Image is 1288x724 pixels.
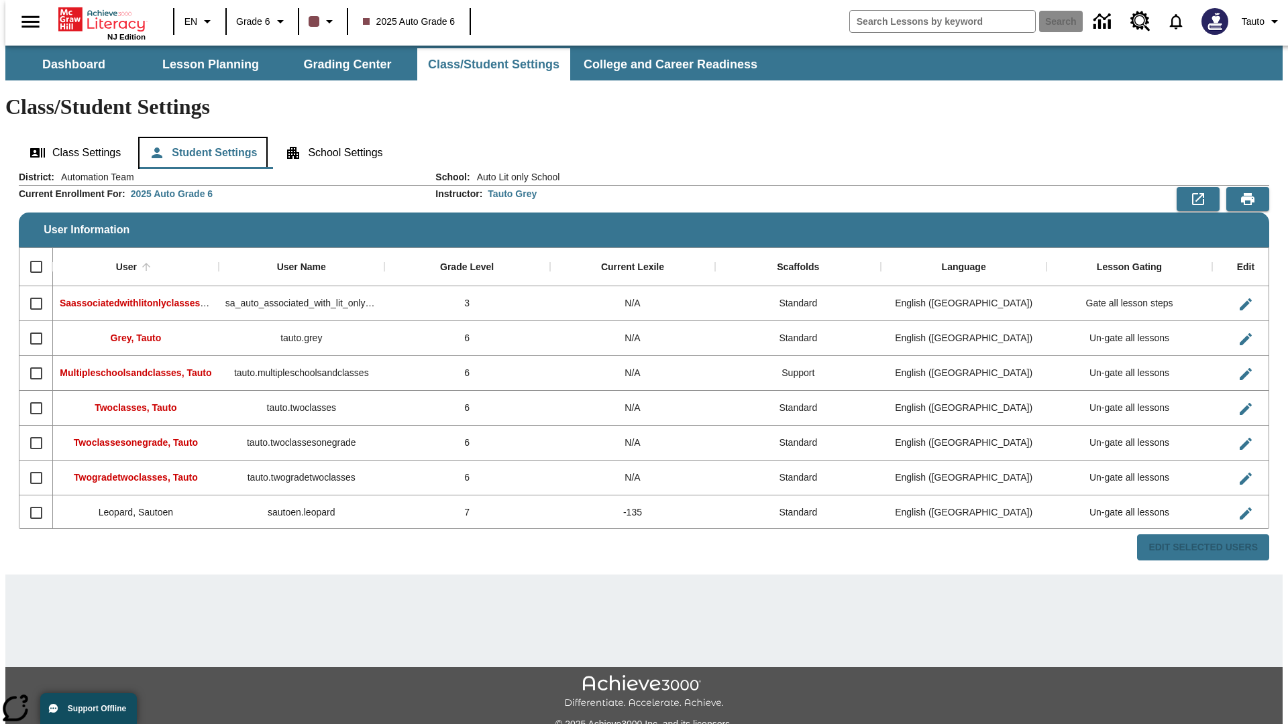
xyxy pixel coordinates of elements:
[384,391,550,426] div: 6
[219,286,384,321] div: sa_auto_associated_with_lit_only_classes
[219,495,384,530] div: sautoen.leopard
[178,9,221,34] button: Language: EN, Select a language
[1046,495,1212,530] div: Un-gate all lessons
[60,367,211,378] span: Multipleschoolsandclasses, Tauto
[68,704,126,713] span: Support Offline
[550,356,716,391] div: N/A
[7,48,141,80] button: Dashboard
[1232,396,1259,422] button: Edit User
[435,188,482,200] h2: Instructor :
[881,286,1046,321] div: English (US)
[564,675,724,709] img: Achieve3000 Differentiate Accelerate Achieve
[1046,286,1212,321] div: Gate all lesson steps
[5,95,1283,119] h1: Class/Student Settings
[138,137,268,169] button: Student Settings
[95,402,176,413] span: Twoclasses, Tauto
[231,9,294,34] button: Grade: Grade 6, Select a grade
[19,170,1269,561] div: User Information
[881,356,1046,391] div: English (US)
[715,356,881,391] div: Support
[715,391,881,426] div: Standard
[111,333,162,343] span: Grey, Tauto
[1232,326,1259,353] button: Edit User
[1046,321,1212,356] div: Un-gate all lessons
[1242,15,1265,29] span: Tauto
[881,321,1046,356] div: English (US)
[1232,361,1259,387] button: Edit User
[715,495,881,530] div: Standard
[435,172,470,183] h2: School :
[1232,465,1259,492] button: Edit User
[1046,391,1212,426] div: Un-gate all lessons
[550,461,716,495] div: N/A
[19,172,54,183] h2: District :
[107,33,146,41] span: NJ Edition
[715,426,881,461] div: Standard
[777,261,819,274] div: Scaffolds
[219,391,384,426] div: tauto.twoclasses
[219,321,384,356] div: tauto.grey
[417,48,570,80] button: Class/Student Settings
[1232,430,1259,457] button: Edit User
[881,461,1046,495] div: English (US)
[384,495,550,530] div: 7
[54,170,134,184] span: Automation Team
[144,48,278,80] button: Lesson Planning
[131,187,213,200] div: 2025 Auto Grade 6
[573,48,768,80] button: College and Career Readiness
[440,261,494,274] div: Grade Level
[303,9,343,34] button: Class color is dark brown. Change class color
[850,11,1035,32] input: search field
[715,286,881,321] div: Standard
[1236,9,1288,34] button: Profile/Settings
[1232,291,1259,318] button: Edit User
[550,495,716,530] div: -135
[219,426,384,461] div: tauto.twoclassesonegrade
[19,137,131,169] button: Class Settings
[384,286,550,321] div: 3
[1046,356,1212,391] div: Un-gate all lessons
[99,507,173,518] span: Leopard, Sautoen
[1085,3,1122,40] a: Data Center
[1226,187,1269,211] button: Print Preview
[601,261,664,274] div: Current Lexile
[58,5,146,41] div: Home
[550,286,716,321] div: N/A
[1159,4,1193,39] a: Notifications
[280,48,415,80] button: Grading Center
[1046,426,1212,461] div: Un-gate all lessons
[715,321,881,356] div: Standard
[488,187,537,200] div: Tauto Grey
[236,15,270,29] span: Grade 6
[384,321,550,356] div: 6
[58,6,146,33] a: Home
[942,261,986,274] div: Language
[19,188,125,200] h2: Current Enrollment For :
[1097,261,1162,274] div: Lesson Gating
[881,426,1046,461] div: English (US)
[1177,187,1220,211] button: Export to CSV
[40,693,137,724] button: Support Offline
[550,426,716,461] div: N/A
[1232,500,1259,527] button: Edit User
[881,391,1046,426] div: English (US)
[550,321,716,356] div: N/A
[881,495,1046,530] div: English (US)
[19,137,1269,169] div: Class/Student Settings
[184,15,197,29] span: EN
[1237,261,1254,274] div: Edit
[715,461,881,495] div: Standard
[274,137,393,169] button: School Settings
[550,391,716,426] div: N/A
[363,15,455,29] span: 2025 Auto Grade 6
[384,426,550,461] div: 6
[1046,461,1212,495] div: Un-gate all lessons
[1201,8,1228,35] img: Avatar
[219,461,384,495] div: tauto.twogradetwoclasses
[1122,3,1159,40] a: Resource Center, Will open in new tab
[74,437,198,448] span: Twoclassesonegrade, Tauto
[116,261,137,274] div: User
[277,261,326,274] div: User Name
[470,170,560,184] span: Auto Lit only School
[5,46,1283,80] div: SubNavbar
